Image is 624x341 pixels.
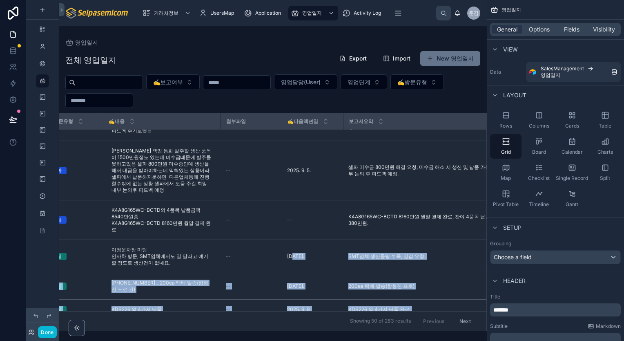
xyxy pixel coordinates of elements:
[565,123,579,129] span: Cards
[108,204,216,236] a: K4A8G165WC-BCTD외 4품목 납품금액 8540만원중 K4A8G165WC-BCTD 8160만원 월말 결제 완료
[210,10,234,16] span: UsersMap
[490,303,621,316] div: scrollable content
[65,54,116,66] h1: 전체 영업일지
[348,213,502,227] a: K4A8G165WC-BCTD 8160만원 월말 결제 완료, 잔여 4품목 납품금액 380만원.
[287,217,292,223] span: --
[226,167,277,174] a: --
[136,4,436,22] div: scrollable content
[226,306,277,313] a: --
[108,276,216,296] a: [PHONE_NUMBER] _ 200ea 택배 발송(함형진 프로 건)
[589,134,621,159] button: Charts
[397,78,427,86] span: ✍️방문유형
[348,306,502,313] a: KDS226 외 4가지 납품 완료.
[556,160,588,185] button: Single Record
[490,69,523,75] label: Data
[523,108,555,132] button: Columns
[529,201,549,208] span: Timeline
[287,283,304,289] span: [DATE].
[65,38,98,47] a: 영업일지
[529,123,549,129] span: Columns
[377,51,417,66] button: Import
[490,294,621,300] label: Title
[490,108,521,132] button: Rows
[226,306,231,313] span: --
[348,78,370,86] span: 영업단계
[226,217,277,223] a: --
[556,134,588,159] button: Calendar
[65,7,129,20] img: App logo
[420,51,480,66] button: New 영업일지
[47,253,98,260] a: 미팅
[108,144,216,197] a: [PERSON_NAME] 책임 통화 발주할 생산 품목이 1500만원정도 있는데 미수금때문에 발주를 못하고있음 셀파 800만원 미수중인데 생산을 해서 대금을 받아야하는데 막혀있...
[111,148,213,193] span: [PERSON_NAME] 책임 통화 발주할 생산 품목이 1500만원정도 있는데 미수금때문에 발주를 못하고있음 셀파 800만원 미수중인데 생산을 해서 대금을 받아야하는데 막혀있...
[529,69,536,75] img: Airtable Logo
[287,306,311,313] span: 2025. 9. 9.
[593,25,615,34] span: Visibility
[109,118,125,125] span: ✍️내용
[241,6,287,20] a: Application
[454,315,477,328] button: Next
[38,326,56,338] button: Done
[490,323,508,330] label: Subtitle
[348,253,426,260] span: SMT업체 생산물량 부족, 일감 요청.
[354,10,381,16] span: Activity Log
[226,118,246,125] span: 첨부파일
[528,175,550,182] span: Checklist
[469,10,479,16] span: 춘김
[564,25,579,34] span: Fields
[302,10,322,16] span: 영업일지
[562,149,583,155] span: Calendar
[146,74,200,90] button: Select Button
[493,201,519,208] span: Pivot Table
[287,253,339,260] a: [DATE].
[288,6,338,20] a: 영업일지
[348,283,415,289] span: 200ea 택배 발송(함형진 프로)
[501,149,511,155] span: Grid
[348,164,502,177] span: 셀파 미수금 800만원 해결 요청, 미수금 해소 시 생산 및 납품 가능, 내부 논의 후 피드백 예정.
[600,175,610,182] span: Split
[589,160,621,185] button: Split
[490,134,521,159] button: Grid
[503,224,521,232] span: Setup
[287,306,339,313] a: 2025. 9. 9.
[111,280,213,293] span: [PHONE_NUMBER] _ 200ea 택배 발송(함형진 프로 건)
[490,186,521,211] button: Pivot Table
[566,201,578,208] span: Gantt
[153,78,183,86] span: ✍️보고여부
[599,123,611,129] span: Table
[348,253,502,260] a: SMT업체 생산물량 부족, 일감 요청.
[47,216,98,224] a: 전화
[348,283,502,289] a: 200ea 택배 발송(함형진 프로)
[75,38,98,47] span: 영업일지
[523,134,555,159] button: Board
[140,6,195,20] a: 거래처정보
[490,250,621,264] button: Choose a field
[556,175,588,182] span: Single Record
[541,72,560,79] span: 영업일지
[341,74,387,90] button: Select Button
[556,108,588,132] button: Cards
[196,6,240,20] a: UsersMap
[532,149,546,155] span: Board
[490,251,620,264] div: Choose a field
[490,160,521,185] button: Map
[340,6,387,20] a: Activity Log
[281,78,321,86] span: 영업담당(User)
[226,283,231,289] span: --
[226,253,277,260] a: --
[526,62,621,82] a: SalesManagement영업일지
[503,91,526,99] span: Layout
[47,118,73,125] span: ✍️방문유형
[274,74,337,90] button: Select Button
[108,303,216,316] a: KDS226 외 4가지 납품
[349,118,373,125] span: 보고서요약
[287,167,311,174] span: 2025. 9. 5.
[287,118,318,125] span: ✍️다음액션일
[501,175,511,182] span: Map
[523,186,555,211] button: Timeline
[523,160,555,185] button: Checklist
[111,207,213,233] span: K4A8G165WC-BCTD외 4품목 납품금액 8540만원중 K4A8G165WC-BCTD 8160만원 월말 결제 완료
[47,283,98,290] a: 미팅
